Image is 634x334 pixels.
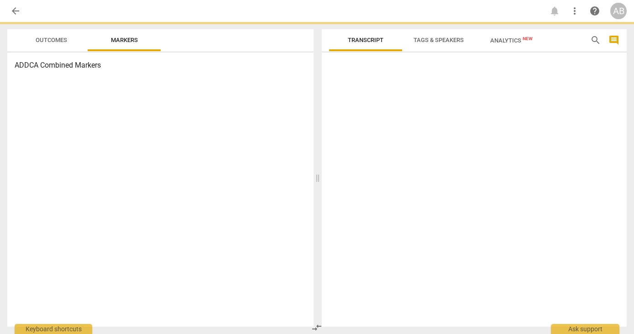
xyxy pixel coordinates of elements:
[590,35,601,46] span: search
[414,37,464,43] span: Tags & Speakers
[15,60,306,71] h3: ADDCA Combined Markers
[36,37,67,43] span: Outcomes
[490,37,533,44] span: Analytics
[607,33,621,48] button: Show/Hide comments
[15,324,92,334] div: Keyboard shortcuts
[587,3,603,19] a: Help
[111,37,138,43] span: Markers
[348,37,383,43] span: Transcript
[608,35,619,46] span: comment
[10,5,21,16] span: arrow_back
[569,5,580,16] span: more_vert
[588,33,603,48] button: Search
[523,36,533,41] span: New
[610,3,627,19] button: AB
[311,322,322,333] span: compare_arrows
[589,5,600,16] span: help
[551,324,619,334] div: Ask support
